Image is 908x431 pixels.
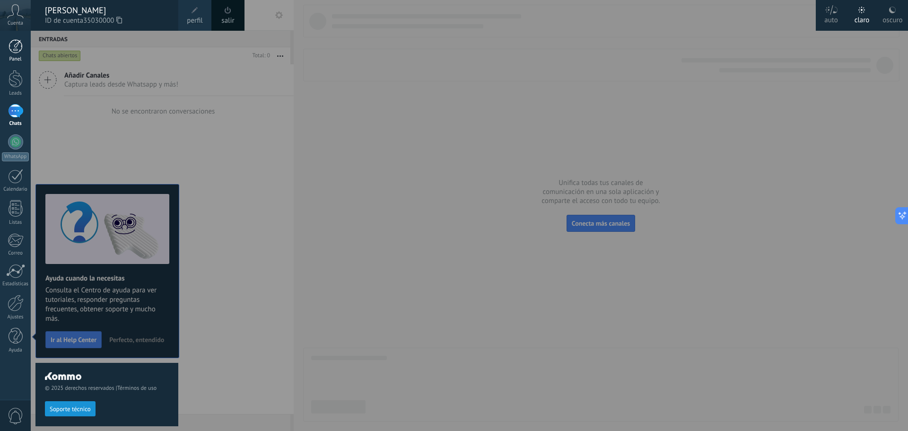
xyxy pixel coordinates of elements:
[45,401,96,416] button: Soporte técnico
[2,347,29,353] div: Ayuda
[221,16,234,26] a: salir
[45,16,169,26] span: ID de cuenta
[45,405,96,412] a: Soporte técnico
[83,16,122,26] span: 35030000
[824,6,838,31] div: auto
[2,152,29,161] div: WhatsApp
[187,16,202,26] span: perfil
[8,20,23,26] span: Cuenta
[50,406,91,413] span: Soporte técnico
[855,6,870,31] div: claro
[882,6,902,31] div: oscuro
[2,90,29,97] div: Leads
[45,385,169,392] span: © 2025 derechos reservados |
[2,314,29,320] div: Ajustes
[2,250,29,256] div: Correo
[2,281,29,287] div: Estadísticas
[117,385,157,392] a: Términos de uso
[2,121,29,127] div: Chats
[2,186,29,193] div: Calendario
[45,5,169,16] div: [PERSON_NAME]
[2,220,29,226] div: Listas
[2,56,29,62] div: Panel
